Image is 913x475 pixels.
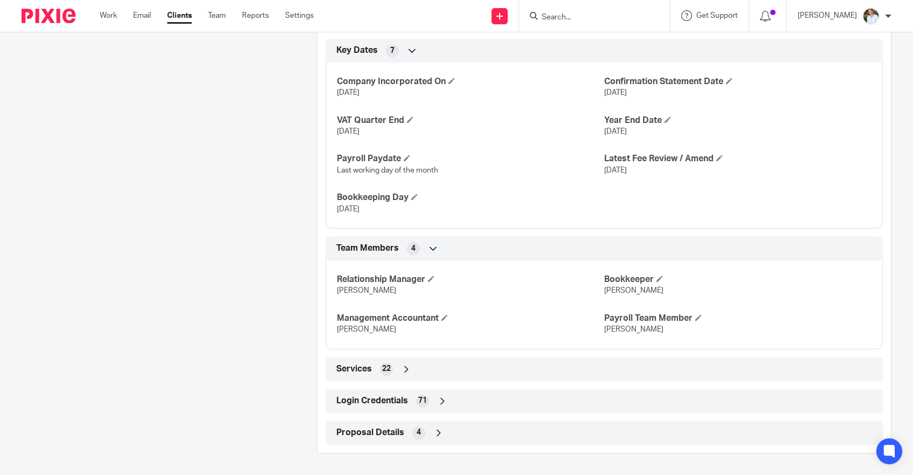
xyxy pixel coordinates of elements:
[242,10,269,21] a: Reports
[336,363,372,375] span: Services
[417,427,421,438] span: 4
[167,10,192,21] a: Clients
[337,89,359,97] span: [DATE]
[337,192,604,203] h4: Bookkeeping Day
[604,326,663,333] span: [PERSON_NAME]
[337,128,359,135] span: [DATE]
[336,45,378,56] span: Key Dates
[604,115,871,126] h4: Year End Date
[604,89,627,97] span: [DATE]
[133,10,151,21] a: Email
[862,8,880,25] img: sarah-royle.jpg
[411,243,416,254] span: 4
[798,10,857,21] p: [PERSON_NAME]
[337,205,359,213] span: [DATE]
[604,128,627,135] span: [DATE]
[418,395,427,406] span: 71
[390,45,395,56] span: 7
[100,10,117,21] a: Work
[604,76,871,87] h4: Confirmation Statement Date
[541,13,638,23] input: Search
[337,313,604,324] h4: Management Accountant
[337,274,604,285] h4: Relationship Manager
[337,287,396,294] span: [PERSON_NAME]
[604,287,663,294] span: [PERSON_NAME]
[382,363,391,374] span: 22
[604,274,871,285] h4: Bookkeeper
[337,326,396,333] span: [PERSON_NAME]
[336,395,408,407] span: Login Credentials
[696,12,738,19] span: Get Support
[337,76,604,87] h4: Company Incorporated On
[604,153,871,164] h4: Latest Fee Review / Amend
[336,243,399,254] span: Team Members
[336,427,404,438] span: Proposal Details
[604,313,871,324] h4: Payroll Team Member
[285,10,314,21] a: Settings
[22,9,75,23] img: Pixie
[337,153,604,164] h4: Payroll Paydate
[337,115,604,126] h4: VAT Quarter End
[337,167,438,174] span: Last working day of the month
[604,167,627,174] span: [DATE]
[208,10,226,21] a: Team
